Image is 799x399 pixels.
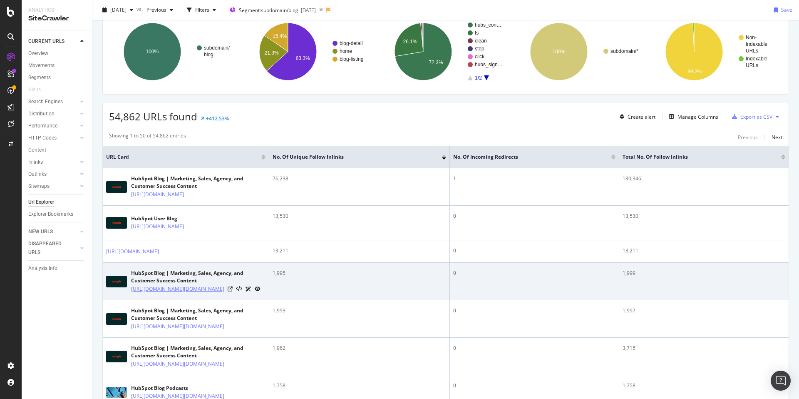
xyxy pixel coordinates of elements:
text: subdomain/* [610,48,638,54]
div: Visits [28,85,41,94]
button: Previous [143,3,176,17]
a: Overview [28,49,86,58]
a: Visit Online Page [228,287,233,292]
text: 99.2% [688,69,702,75]
text: hubs_sign… [475,62,503,67]
div: Create alert [628,113,655,120]
div: Movements [28,61,55,70]
div: HubSpot Blog | Marketing, Sales, Agency, and Customer Success Content [131,344,266,359]
div: Outlinks [28,170,47,179]
img: main image [106,313,127,325]
text: home [340,48,352,54]
div: A chart. [245,15,376,88]
div: 130,346 [623,175,785,182]
a: CURRENT URLS [28,37,78,46]
text: URLs [746,62,758,68]
text: Non- [746,35,757,40]
img: main image [106,351,127,362]
text: 1/2 [475,75,482,81]
span: Previous [143,6,166,13]
text: 63.3% [295,55,310,61]
div: Overview [28,49,48,58]
div: [DATE] [301,7,316,14]
div: A chart. [380,15,511,88]
div: 1,962 [273,344,446,352]
button: Filters [184,3,219,17]
div: 13,211 [273,247,446,254]
a: Visits [28,85,49,94]
div: Explorer Bookmarks [28,210,73,219]
div: 1 [453,175,615,182]
img: main image [106,181,127,193]
div: Previous [738,134,758,141]
a: [URL][DOMAIN_NAME][DOMAIN_NAME] [131,360,224,368]
a: [URL][DOMAIN_NAME][DOMAIN_NAME] [131,322,224,331]
text: ts [475,30,479,36]
text: 21.3% [264,50,278,56]
a: Inlinks [28,158,78,167]
a: Url Explorer [28,198,86,207]
text: 26.1% [403,39,417,45]
div: Next [772,134,782,141]
div: Distribution [28,110,55,118]
svg: A chart. [109,15,241,88]
a: AI Url Details [246,284,251,293]
div: 0 [453,307,615,314]
a: [URL][DOMAIN_NAME][DOMAIN_NAME] [131,285,224,293]
div: Open Intercom Messenger [771,371,791,391]
div: NEW URLS [28,227,53,236]
a: Outlinks [28,170,78,179]
text: click [475,54,485,60]
div: HubSpot User Blog [131,215,220,222]
span: 54,862 URLs found [109,110,197,123]
div: 0 [453,212,615,220]
text: 100% [552,49,565,55]
span: No. of Incoming Redirects [453,153,599,161]
div: Manage Columns [677,113,718,120]
text: step [475,46,484,52]
div: Analysis Info [28,264,57,273]
span: No. of Unique Follow Inlinks [273,153,429,161]
div: Save [781,6,792,13]
img: main image [106,217,127,229]
div: 1,993 [273,307,446,314]
a: Performance [28,122,78,130]
text: blog-listing [340,56,363,62]
div: HubSpot Blog | Marketing, Sales, Agency, and Customer Success Content [131,269,266,284]
span: Segment: subdomain/blog [239,7,298,14]
span: 2025 Jul. 29th [110,6,127,13]
div: HubSpot Blog Podcasts [131,384,261,392]
div: 0 [453,344,615,352]
div: A chart. [516,15,647,88]
button: Manage Columns [666,112,718,122]
a: Distribution [28,110,78,118]
div: 3,715 [623,344,785,352]
div: Showing 1 to 50 of 54,862 entries [109,132,186,142]
div: 1,995 [273,269,446,277]
button: Save [771,3,792,17]
div: 1,758 [273,382,446,389]
a: Segments [28,73,86,82]
div: Analytics [28,7,85,14]
span: Total No. of Follow Inlinks [623,153,769,161]
div: HubSpot Blog | Marketing, Sales, Agency, and Customer Success Content [131,307,266,322]
a: URL Inspection [255,284,261,293]
text: URLs [746,48,758,54]
div: CURRENT URLS [28,37,65,46]
text: blog-detail [340,40,362,46]
div: +412.53% [206,115,229,122]
div: 1,999 [623,269,785,277]
div: HTTP Codes [28,134,57,142]
div: Search Engines [28,97,63,106]
div: 1,997 [623,307,785,314]
text: Indexable [746,41,767,47]
div: 13,530 [273,212,446,220]
a: [URL][DOMAIN_NAME] [106,247,159,256]
a: NEW URLS [28,227,78,236]
button: Create alert [616,110,655,123]
text: 15.4% [273,33,287,39]
button: Next [772,132,782,142]
div: SiteCrawler [28,14,85,23]
div: 13,530 [623,212,785,220]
